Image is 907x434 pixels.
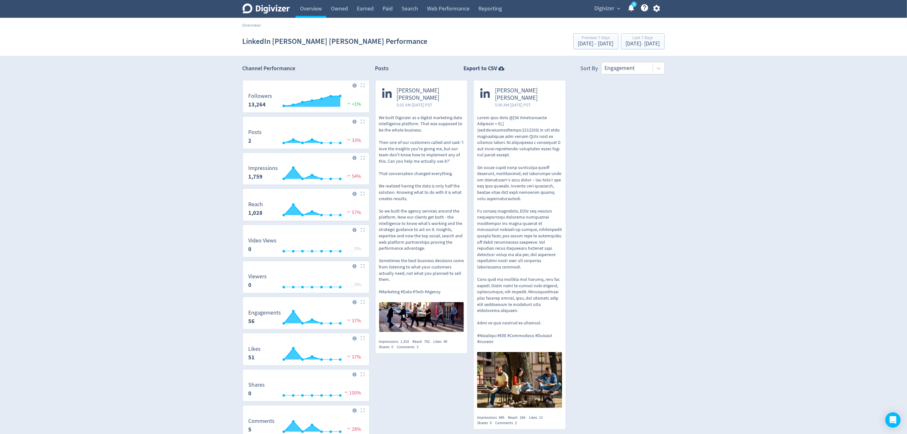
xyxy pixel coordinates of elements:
img: negative-performance.svg [346,426,352,431]
span: / [260,22,262,28]
svg: Reach 1,028 [245,201,366,218]
span: 54% [346,173,361,180]
svg: Followers 13,264 [245,93,366,110]
img: negative-performance.svg [346,318,352,322]
span: 0 [490,420,492,425]
img: Placeholder [361,228,365,232]
strong: 51 [249,354,255,361]
span: expand_more [616,6,622,11]
strong: Export to CSV [464,64,497,72]
dt: Likes [249,345,261,353]
button: Digivizer [592,3,622,14]
span: 57% [346,209,361,216]
strong: 5 [249,426,252,433]
div: Open Intercom Messenger [885,412,901,428]
text: 5 [633,2,635,7]
img: https://media.cf.digivizer.com/images/linkedin-1455007-urn:li:share:7381078906981900288-867d99c06... [379,302,464,332]
strong: 0 [249,245,252,253]
div: Reach [508,415,529,420]
h2: Posts [375,64,389,74]
svg: Impressions 1,759 [245,165,366,182]
img: Placeholder [361,119,365,124]
strong: 0 [249,281,252,289]
svg: Likes 51 [245,346,366,363]
img: Placeholder [361,264,365,268]
img: Placeholder [361,300,365,304]
div: Shares [477,420,495,426]
strong: 2 [249,137,252,145]
dt: Viewers [249,273,267,280]
img: positive-performance.svg [346,101,352,106]
div: Likes [529,415,546,420]
div: Last 7 Days [626,36,660,41]
img: Placeholder [361,83,365,87]
span: 5:32 AM [DATE] PST [397,102,461,108]
span: 3 [417,344,419,349]
img: negative-performance.svg [346,354,352,359]
svg: Shares 0 [245,382,366,399]
span: 1,314 [401,339,409,344]
img: negative-performance.svg [346,137,352,142]
a: 5 [631,2,637,7]
span: 266 [520,415,525,420]
div: Previous 7 Days [578,36,614,41]
div: Comments [495,420,520,426]
span: <1% [346,101,361,107]
h1: LinkedIn [PERSON_NAME] [PERSON_NAME] Performance [243,31,428,51]
dt: Video Views [249,237,277,244]
div: Shares [379,344,397,350]
span: 37% [346,318,361,324]
p: We built Digivizer as a digital marketing data intelligence platform. That was supposed to be the... [379,115,464,295]
div: Likes [434,339,451,344]
span: 2 [515,420,517,425]
dt: Shares [249,381,265,389]
dt: Impressions [249,165,278,172]
dt: Reach [249,201,263,208]
dt: Followers [249,92,272,100]
img: Placeholder [361,192,365,196]
span: Digivizer [595,3,615,14]
img: Placeholder [361,156,365,160]
span: [PERSON_NAME] [PERSON_NAME] [397,87,461,102]
span: 28% [346,426,361,432]
div: Reach [413,339,434,344]
span: 40 [444,339,448,344]
p: Lorem ipsu dolo @[Sit Ametconsecte Adipiscin + EL](sed:do:eiusmodtempo:2212203) in utl etdo magna... [477,115,562,345]
strong: 0 [249,390,252,397]
span: _ 0% [351,281,361,288]
div: [DATE] - [DATE] [626,41,660,47]
button: Last 7 Days[DATE]- [DATE] [621,33,665,49]
img: negative-performance.svg [346,173,352,178]
span: 11 [539,415,543,420]
span: [PERSON_NAME] [PERSON_NAME] [495,87,559,102]
button: Previous 7 Days[DATE] - [DATE] [573,33,618,49]
svg: Video Views 0 [245,238,366,254]
strong: 56 [249,317,255,325]
svg: Posts 2 [245,129,366,146]
span: 37% [346,354,361,360]
svg: Viewers 0 [245,274,366,290]
a: [PERSON_NAME] [PERSON_NAME]5:30 AM [DATE] PSTLorem ipsu dolo @[Sit Ametconsecte Adipiscin + EL](s... [474,80,566,410]
img: Placeholder [361,372,365,376]
span: 33% [346,137,361,144]
strong: 1,759 [249,173,263,180]
a: [PERSON_NAME] [PERSON_NAME]5:32 AM [DATE] PSTWe built Digivizer as a digital marketing data intel... [376,80,468,334]
div: Comments [397,344,422,350]
span: 5:30 AM [DATE] PST [495,102,559,108]
div: Sort By [581,64,598,74]
img: negative-performance.svg [343,390,350,395]
div: [DATE] - [DATE] [578,41,614,47]
a: Overview [243,22,260,28]
h2: Channel Performance [243,64,370,72]
img: negative-performance.svg [346,209,352,214]
svg: Engagements 56 [245,310,366,327]
dt: Comments [249,417,275,425]
dt: Engagements [249,309,281,316]
img: Placeholder [361,336,365,340]
span: 445 [499,415,504,420]
div: Impressions [379,339,413,344]
strong: 13,264 [249,101,266,108]
dt: Posts [249,129,262,136]
span: 100% [343,390,361,396]
span: _ 0% [351,246,361,252]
